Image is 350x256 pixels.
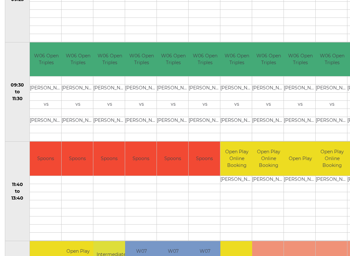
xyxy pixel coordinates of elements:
[252,42,285,76] td: W06 Open Triples
[316,85,348,93] td: [PERSON_NAME]
[93,101,126,109] td: vs
[220,142,253,176] td: Open Play Online Booking
[30,117,63,125] td: [PERSON_NAME]
[284,85,317,93] td: [PERSON_NAME]
[93,142,125,176] td: Spoons
[30,142,61,176] td: Spoons
[316,142,348,176] td: Open Play Online Booking
[316,101,348,109] td: vs
[220,176,253,184] td: [PERSON_NAME]
[252,117,285,125] td: [PERSON_NAME]
[252,142,285,176] td: Open Play Online Booking
[284,117,317,125] td: [PERSON_NAME]
[189,85,221,93] td: [PERSON_NAME]
[284,142,317,176] td: Open Play
[316,176,348,184] td: [PERSON_NAME]
[157,117,190,125] td: [PERSON_NAME]
[125,101,158,109] td: vs
[30,42,63,76] td: W06 Open Triples
[189,142,220,176] td: Spoons
[62,101,94,109] td: vs
[62,142,93,176] td: Spoons
[157,42,190,76] td: W06 Open Triples
[125,42,158,76] td: W06 Open Triples
[125,85,158,93] td: [PERSON_NAME]
[284,101,317,109] td: vs
[316,117,348,125] td: [PERSON_NAME]
[93,85,126,93] td: [PERSON_NAME]
[220,42,253,76] td: W06 Open Triples
[284,42,317,76] td: W06 Open Triples
[220,117,253,125] td: [PERSON_NAME]
[316,42,348,76] td: W06 Open Triples
[125,142,157,176] td: Spoons
[30,85,63,93] td: [PERSON_NAME]
[157,85,190,93] td: [PERSON_NAME]
[62,117,94,125] td: [PERSON_NAME]
[93,117,126,125] td: [PERSON_NAME]
[189,101,221,109] td: vs
[157,142,188,176] td: Spoons
[157,101,190,109] td: vs
[189,42,221,76] td: W06 Open Triples
[30,101,63,109] td: vs
[220,101,253,109] td: vs
[252,176,285,184] td: [PERSON_NAME]
[189,117,221,125] td: [PERSON_NAME]
[5,42,30,142] td: 09:30 to 11:30
[62,85,94,93] td: [PERSON_NAME]
[220,85,253,93] td: [PERSON_NAME]
[125,117,158,125] td: [PERSON_NAME]
[252,101,285,109] td: vs
[5,142,30,241] td: 11:40 to 13:40
[284,176,317,184] td: [PERSON_NAME]
[93,42,126,76] td: W06 Open Triples
[62,42,94,76] td: W06 Open Triples
[252,85,285,93] td: [PERSON_NAME]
